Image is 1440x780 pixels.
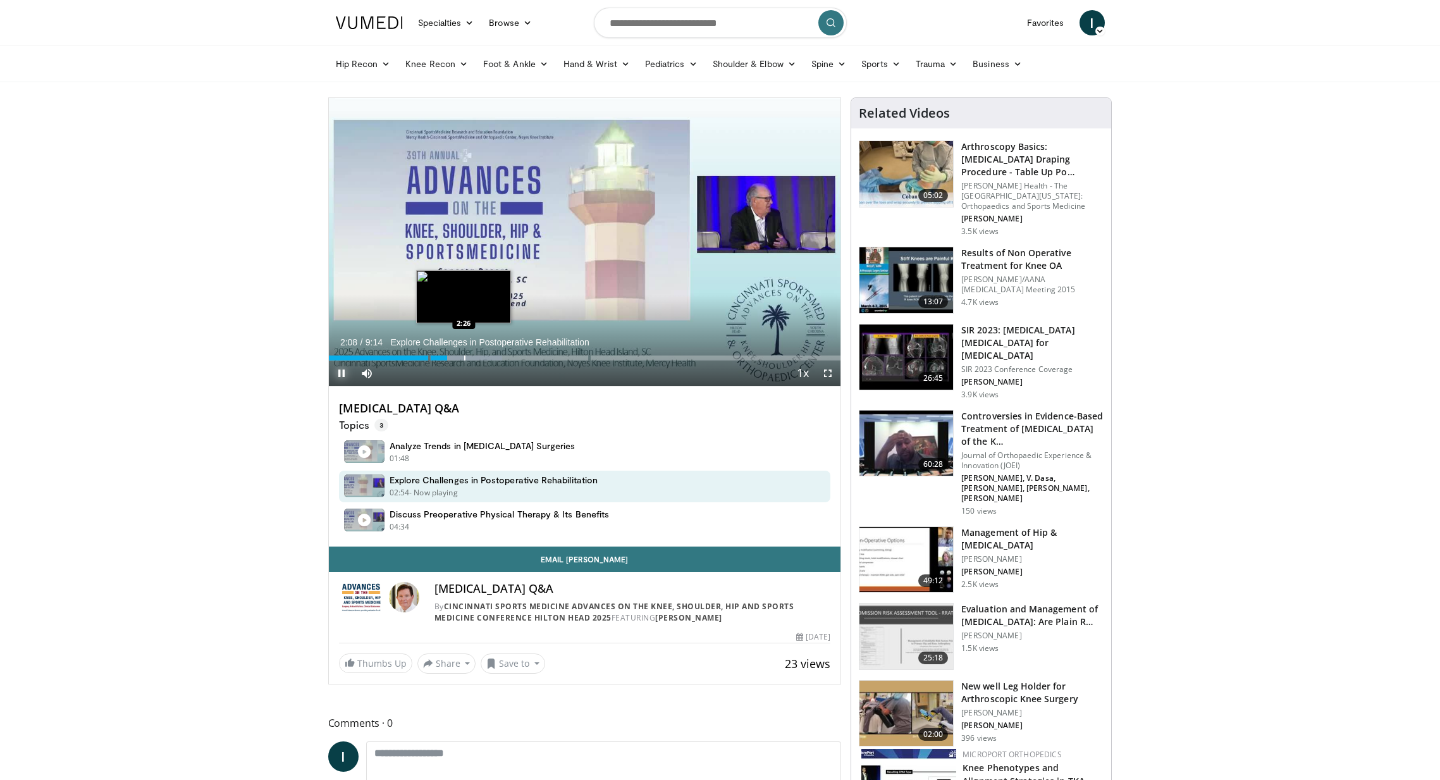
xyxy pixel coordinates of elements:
[859,247,953,313] img: bb58deea-40c6-4edf-af6d-3d23c3b4cd87.150x105_q85_crop-smart_upscale.jpg
[961,567,1104,577] p: [PERSON_NAME]
[918,728,949,741] span: 02:00
[328,741,359,772] a: I
[637,51,705,77] a: Pediatrics
[918,458,949,471] span: 60:28
[336,16,403,29] img: VuMedi Logo
[961,181,1104,211] p: [PERSON_NAME] Health - The [GEOGRAPHIC_DATA][US_STATE]: Orthopaedics and Sports Medicine
[961,473,1104,504] p: [PERSON_NAME], V. Dasa, [PERSON_NAME], [PERSON_NAME], [PERSON_NAME]
[366,337,383,347] span: 9:14
[434,601,831,624] div: By FEATURING
[961,603,1104,628] h3: Evaluation and Management of [MEDICAL_DATA]: Are Plain R…
[1080,10,1105,35] a: I
[961,140,1104,178] h3: Arthroscopy Basics: [MEDICAL_DATA] Draping Procedure - Table Up Po…
[796,631,830,643] div: [DATE]
[481,10,539,35] a: Browse
[961,450,1104,471] p: Journal of Orthopaedic Experience & Innovation (JOEI)
[390,474,598,486] h4: Explore Challenges in Postoperative Rehabilitation
[374,419,388,431] span: 3
[961,506,997,516] p: 150 views
[961,631,1104,641] p: [PERSON_NAME]
[961,721,1104,731] p: [PERSON_NAME]
[859,106,950,121] h4: Related Videos
[434,601,794,623] a: Cincinnati Sports Medicine Advances on the Knee, Shoulder, Hip and Sports Medicine Conference Hil...
[961,390,999,400] p: 3.9K views
[790,361,815,386] button: Playback Rate
[390,440,575,452] h4: Analyze Trends in [MEDICAL_DATA] Surgeries
[339,419,388,431] p: Topics
[329,547,841,572] a: Email [PERSON_NAME]
[594,8,847,38] input: Search topics, interventions
[859,410,1104,516] a: 60:28 Controversies in Evidence-Based Treatment of [MEDICAL_DATA] of the K… Journal of Orthopaedi...
[918,189,949,202] span: 05:02
[961,275,1104,295] p: [PERSON_NAME]/AANA [MEDICAL_DATA] Meeting 2015
[389,582,419,612] img: Avatar
[961,324,1104,362] h3: SIR 2023: [MEDICAL_DATA] [MEDICAL_DATA] for [MEDICAL_DATA]
[340,337,357,347] span: 2:08
[398,51,476,77] a: Knee Recon
[655,612,722,623] a: [PERSON_NAME]
[859,325,953,390] img: be6b0377-cdfe-4f7b-8050-068257d09c09.150x105_q85_crop-smart_upscale.jpg
[854,51,908,77] a: Sports
[965,51,1030,77] a: Business
[476,51,556,77] a: Foot & Ankle
[859,526,1104,593] a: 49:12 Management of Hip & [MEDICAL_DATA] [PERSON_NAME] [PERSON_NAME] 2.5K views
[961,680,1104,705] h3: New well Leg Holder for Arthroscopic Knee Surgery
[918,372,949,385] span: 26:45
[961,364,1104,375] p: SIR 2023 Conference Coverage
[815,361,840,386] button: Fullscreen
[961,526,1104,552] h3: Management of Hip & [MEDICAL_DATA]
[961,643,999,653] p: 1.5K views
[961,297,999,307] p: 4.7K views
[961,226,999,237] p: 3.5K views
[417,653,476,674] button: Share
[390,487,410,498] p: 02:54
[339,402,831,416] h4: [MEDICAL_DATA] Q&A
[961,708,1104,718] p: [PERSON_NAME]
[360,337,363,347] span: /
[961,247,1104,272] h3: Results of Non Operative Treatment for Knee OA
[328,51,398,77] a: Hip Recon
[859,681,953,746] img: e783355b-f88d-40a6-ba01-b3ddb3fe5b22.150x105_q85_crop-smart_upscale.jpg
[859,680,1104,747] a: 02:00 New well Leg Holder for Arthroscopic Knee Surgery [PERSON_NAME] [PERSON_NAME] 396 views
[556,51,637,77] a: Hand & Wrist
[390,521,410,533] p: 04:34
[859,324,1104,400] a: 26:45 SIR 2023: [MEDICAL_DATA] [MEDICAL_DATA] for [MEDICAL_DATA] SIR 2023 Conference Coverage [PE...
[859,247,1104,314] a: 13:07 Results of Non Operative Treatment for Knee OA [PERSON_NAME]/AANA [MEDICAL_DATA] Meeting 20...
[339,582,384,612] img: Cincinnati Sports Medicine Advances on the Knee, Shoulder, Hip and Sports Medicine Conference Hil...
[354,361,379,386] button: Mute
[961,733,997,743] p: 396 views
[859,411,953,476] img: 7d6f953a-0896-4c1e-ae10-9200c3b0f984.150x105_q85_crop-smart_upscale.jpg
[434,582,831,596] h4: [MEDICAL_DATA] Q&A
[859,527,953,593] img: 1a332fb4-42c7-4be6-9091-bc954b21781b.150x105_q85_crop-smart_upscale.jpg
[390,337,589,348] span: Explore Challenges in Postoperative Rehabilitation
[961,554,1104,564] p: [PERSON_NAME]
[329,356,841,361] div: Progress Bar
[328,715,842,731] span: Comments 0
[859,140,1104,237] a: 05:02 Arthroscopy Basics: [MEDICAL_DATA] Draping Procedure - Table Up Po… [PERSON_NAME] Health - ...
[918,574,949,587] span: 49:12
[705,51,804,77] a: Shoulder & Elbow
[416,270,511,323] img: image.jpeg
[1019,10,1072,35] a: Favorites
[329,361,354,386] button: Pause
[961,377,1104,387] p: [PERSON_NAME]
[961,214,1104,224] p: [PERSON_NAME]
[859,604,953,669] img: 5d65e1b4-964a-4085-80e5-acc1244687b6.150x105_q85_crop-smart_upscale.jpg
[918,295,949,308] span: 13:07
[961,579,999,590] p: 2.5K views
[410,10,482,35] a: Specialties
[390,509,610,520] h4: Discuss Preoperative Physical Therapy & Its Benefits
[859,603,1104,670] a: 25:18 Evaluation and Management of [MEDICAL_DATA]: Are Plain R… [PERSON_NAME] 1.5K views
[329,98,841,387] video-js: Video Player
[409,487,458,498] p: - Now playing
[961,410,1104,448] h3: Controversies in Evidence-Based Treatment of [MEDICAL_DATA] of the K…
[339,653,412,673] a: Thumbs Up
[390,453,410,464] p: 01:48
[908,51,966,77] a: Trauma
[918,652,949,664] span: 25:18
[804,51,854,77] a: Spine
[963,749,1062,760] a: MicroPort Orthopedics
[481,653,545,674] button: Save to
